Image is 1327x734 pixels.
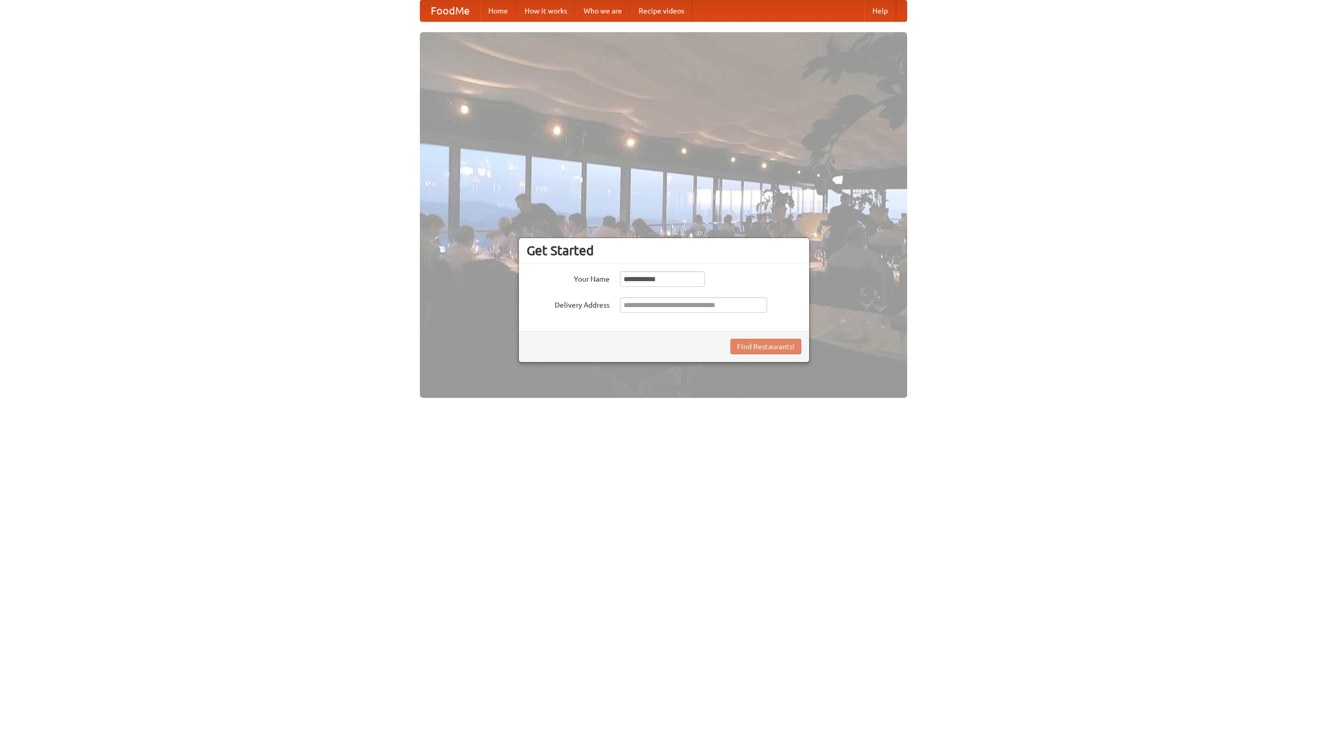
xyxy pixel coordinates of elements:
button: Find Restaurants! [730,339,801,354]
a: How it works [516,1,575,21]
label: Delivery Address [527,297,610,310]
label: Your Name [527,271,610,284]
h3: Get Started [527,243,801,258]
a: Home [480,1,516,21]
a: Help [864,1,896,21]
a: Who we are [575,1,630,21]
a: Recipe videos [630,1,693,21]
a: FoodMe [420,1,480,21]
